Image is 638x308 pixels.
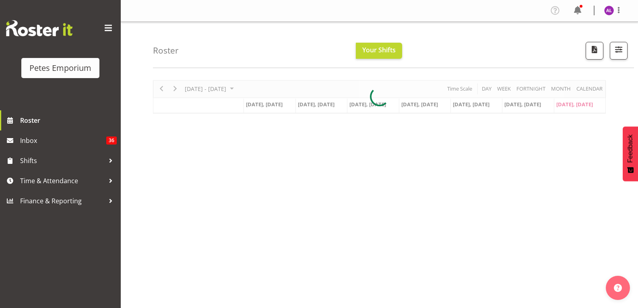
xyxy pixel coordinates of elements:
button: Feedback - Show survey [623,126,638,181]
span: Shifts [20,155,105,167]
span: Your Shifts [362,45,396,54]
div: Petes Emporium [29,62,91,74]
span: Feedback [627,134,634,163]
button: Filter Shifts [610,42,628,60]
h4: Roster [153,46,179,55]
img: Rosterit website logo [6,20,72,36]
span: Inbox [20,134,106,147]
img: help-xxl-2.png [614,284,622,292]
span: Finance & Reporting [20,195,105,207]
img: abigail-lane11345.jpg [604,6,614,15]
span: Time & Attendance [20,175,105,187]
span: 36 [106,136,117,145]
button: Your Shifts [356,43,402,59]
button: Download a PDF of the roster according to the set date range. [586,42,603,60]
span: Roster [20,114,117,126]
